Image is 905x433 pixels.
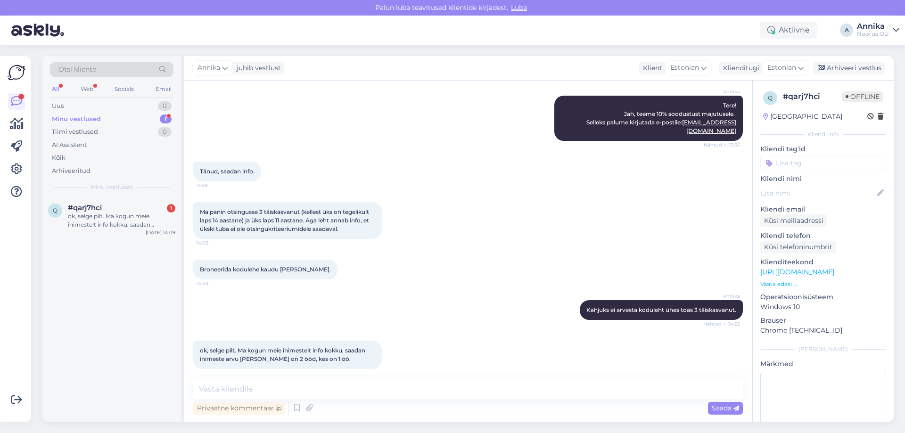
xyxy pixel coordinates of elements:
span: Kahjuks ei arvesta koduleht ühes toas 3 täiskasvanut. [586,306,736,313]
span: Ma panin otsingusse 3 täiskasvanut (kellest üks on tegelikult laps 14 aastane) ja üks laps 11 aas... [200,208,370,232]
div: Email [154,83,173,95]
div: Tiimi vestlused [52,127,98,137]
input: Lisa tag [760,156,886,170]
div: Küsi telefoninumbrit [760,241,836,253]
span: 13:59 [196,182,231,189]
div: All [50,83,61,95]
span: Offline [842,91,883,102]
p: Operatsioonisüsteem [760,292,886,302]
span: q [53,207,58,214]
p: Vaata edasi ... [760,280,886,288]
a: AnnikaNoorus OÜ [857,23,899,38]
input: Lisa nimi [761,188,875,198]
p: Kliendi email [760,204,886,214]
a: [EMAIL_ADDRESS][DOMAIN_NAME] [682,119,736,134]
p: Windows 10 [760,302,886,312]
div: Klient [639,63,662,73]
div: Noorus OÜ [857,30,889,38]
p: Märkmed [760,359,886,369]
div: Web [79,83,95,95]
div: Uus [52,101,64,111]
div: [PERSON_NAME] [760,345,886,353]
div: Aktiivne [760,22,817,39]
div: Socials [113,83,136,95]
span: 14:08 [196,239,231,246]
div: ok, selge pilt. Ma kogun meie inimestelt info kokku, saadan inimeste arvu [PERSON_NAME] on 2 ööd,... [68,212,175,229]
div: [DATE] 14:09 [146,229,175,236]
div: Arhiveeri vestlus [813,62,885,74]
p: Brauser [760,316,886,326]
span: Annika [197,63,220,73]
div: Annika [857,23,889,30]
div: [GEOGRAPHIC_DATA] [763,112,842,122]
span: Annika [705,88,740,95]
p: Chrome [TECHNICAL_ID] [760,326,886,335]
div: 1 [167,204,175,212]
p: Klienditeekond [760,257,886,267]
span: q [768,94,773,101]
span: Minu vestlused [90,183,133,191]
div: Klienditugi [719,63,759,73]
span: 14:09 [196,280,231,287]
div: AI Assistent [52,140,87,150]
span: Otsi kliente [58,65,96,74]
div: 0 [158,101,172,111]
span: #qarj7hci [68,204,102,212]
div: # qarj7hci [783,91,842,102]
span: Nähtud ✓ 14:22 [703,320,740,327]
span: ok, selge pilt. Ma kogun meie inimestelt info kokku, saadan inimeste arvu [PERSON_NAME] on 2 ööd,... [200,347,367,362]
div: Küsi meiliaadressi [760,214,827,227]
p: Kliendi telefon [760,231,886,241]
img: Askly Logo [8,64,25,82]
span: Nähtud ✓ 13:56 [704,141,740,148]
div: A [840,24,853,37]
span: Estonian [767,63,796,73]
a: [URL][DOMAIN_NAME] [760,268,834,276]
div: Kliendi info [760,130,886,139]
div: Arhiveeritud [52,166,90,176]
span: Estonian [670,63,699,73]
span: Luba [508,3,530,12]
span: Broneerida kodulehe kaudu [PERSON_NAME]. [200,266,331,273]
div: juhib vestlust [233,63,281,73]
div: 1 [160,114,172,124]
span: Annika [705,293,740,300]
span: Tänud, saadan info. [200,168,255,175]
div: 0 [158,127,172,137]
p: Kliendi tag'id [760,144,886,154]
p: Kliendi nimi [760,174,886,184]
div: Minu vestlused [52,114,101,124]
div: Kõik [52,153,66,163]
div: Privaatne kommentaar [193,402,285,415]
span: 14:23 [196,369,231,376]
span: Saada [712,404,739,412]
